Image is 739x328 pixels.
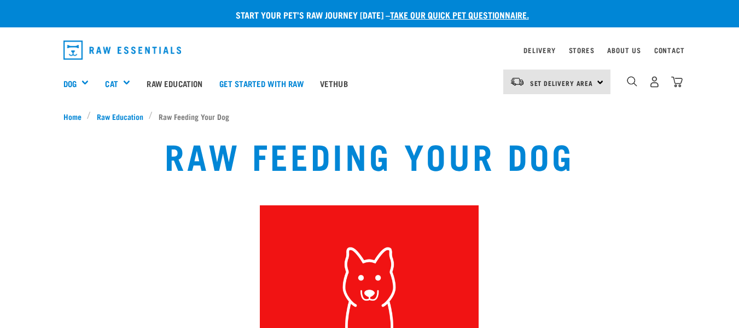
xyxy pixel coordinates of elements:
span: Home [63,111,82,122]
span: Raw Education [97,111,143,122]
a: Raw Education [138,61,211,105]
a: take our quick pet questionnaire. [390,12,529,17]
img: van-moving.png [510,77,525,87]
a: Get started with Raw [211,61,312,105]
h1: Raw Feeding Your Dog [165,135,574,175]
a: About Us [607,48,641,52]
a: Raw Education [91,111,149,122]
img: Raw Essentials Logo [63,41,182,60]
a: Dog [63,77,77,90]
a: Contact [654,48,685,52]
img: home-icon@2x.png [671,76,683,88]
a: Vethub [312,61,356,105]
a: Stores [569,48,595,52]
a: Home [63,111,88,122]
a: Cat [105,77,118,90]
a: Delivery [523,48,555,52]
nav: breadcrumbs [63,111,676,122]
img: home-icon-1@2x.png [627,76,637,87]
img: user.png [649,76,660,88]
span: Set Delivery Area [530,81,593,85]
nav: dropdown navigation [55,36,685,64]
